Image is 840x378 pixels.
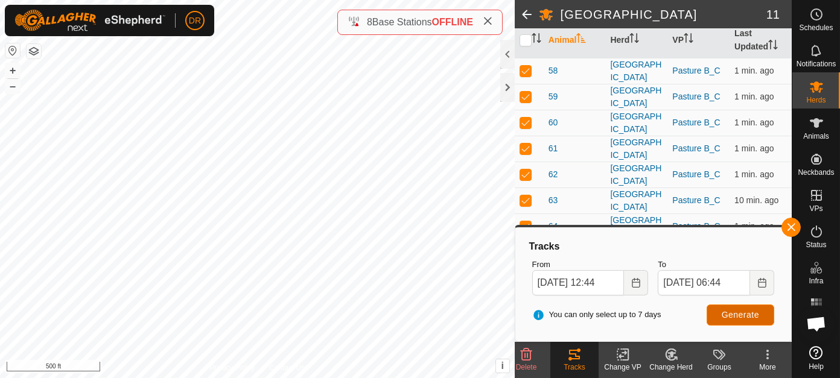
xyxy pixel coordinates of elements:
span: 58 [549,65,558,77]
span: Status [806,241,826,248]
span: DR [189,14,201,27]
button: Reset Map [5,43,20,58]
button: Choose Date [750,270,774,295]
button: Generate [707,304,774,326]
div: Open chat [798,306,835,342]
button: + [5,63,20,78]
span: 8 [367,17,372,27]
span: 60 [549,116,558,129]
span: Schedules [799,24,833,31]
button: Choose Date [624,270,648,295]
div: Tracks [550,362,599,373]
span: Delete [516,363,537,371]
div: Change VP [599,362,647,373]
p-sorticon: Activate to sort [532,35,541,45]
a: Help [792,341,840,375]
div: [GEOGRAPHIC_DATA] [610,110,663,136]
span: Infra [809,277,823,285]
a: Contact Us [269,362,305,373]
span: 62 [549,168,558,181]
p-sorticon: Activate to sort [768,42,778,51]
a: Privacy Policy [209,362,255,373]
span: Base Stations [372,17,432,27]
div: [GEOGRAPHIC_DATA] [610,84,663,110]
span: 63 [549,194,558,207]
p-sorticon: Activate to sort [629,35,639,45]
span: 64 [549,220,558,233]
img: Gallagher Logo [14,10,165,31]
div: Groups [695,362,743,373]
span: Neckbands [798,169,834,176]
span: Notifications [797,60,836,68]
th: VP [667,22,730,58]
span: Help [809,363,824,370]
div: [GEOGRAPHIC_DATA] [610,162,663,187]
span: 61 [549,142,558,155]
span: i [501,361,503,371]
div: [GEOGRAPHIC_DATA] [610,214,663,239]
span: Animals [803,133,829,140]
button: – [5,79,20,93]
th: Animal [544,22,606,58]
span: VPs [809,205,822,212]
div: Change Herd [647,362,695,373]
span: 11 [766,5,780,24]
th: Herd [605,22,667,58]
span: Generate [722,310,759,320]
div: More [743,362,792,373]
button: i [496,359,509,373]
h2: [GEOGRAPHIC_DATA] [561,7,766,22]
span: You can only select up to 7 days [532,309,661,321]
span: OFFLINE [432,17,473,27]
div: [GEOGRAPHIC_DATA] [610,58,663,84]
div: Tracks [527,239,779,254]
div: [GEOGRAPHIC_DATA] [610,136,663,162]
button: Map Layers [27,44,41,58]
p-sorticon: Activate to sort [684,35,693,45]
div: [GEOGRAPHIC_DATA] [610,188,663,213]
label: From [532,259,649,271]
span: Herds [806,96,826,104]
p-sorticon: Activate to sort [576,35,586,45]
th: Last Updated [730,22,792,58]
span: 59 [549,90,558,103]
